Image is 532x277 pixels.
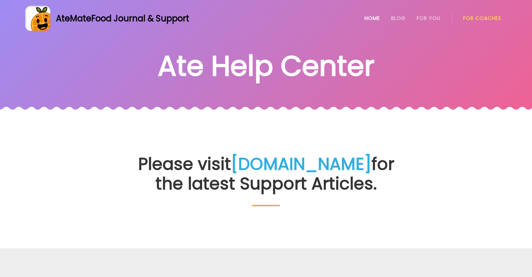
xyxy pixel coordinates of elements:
h2: Please visit for the latest Support Articles. [135,154,397,206]
a: Home [365,15,380,21]
a: AteMateFood Journal & Support [25,6,507,31]
h1: Ate Help Center [158,51,375,81]
a: For You [417,15,440,21]
a: For Coaches [463,15,501,21]
a: Blog [391,15,405,21]
div: AteMate [50,12,189,25]
a: [DOMAIN_NAME] [231,152,372,176]
span: Food Journal & Support [91,13,189,24]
